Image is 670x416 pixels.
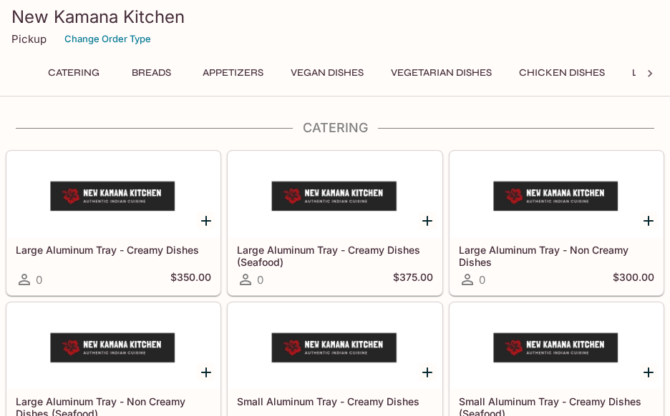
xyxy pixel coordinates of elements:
button: Change Order Type [58,28,157,50]
a: Large Aluminum Tray - Creamy Dishes (Seafood)0$375.00 [228,151,442,295]
span: 0 [36,273,42,287]
button: Add Large Aluminum Tray - Non Creamy Dishes [640,212,658,229]
button: Appetizers [195,63,271,83]
button: Add Large Aluminum Tray - Creamy Dishes (Seafood) [419,212,437,229]
h5: Small Aluminum Tray - Creamy Dishes [237,395,432,407]
h5: Large Aluminum Tray - Non Creamy Dishes [459,244,654,267]
button: Add Small Aluminum Tray - Creamy Dishes (Seafood) [640,363,658,381]
div: Large Aluminum Tray - Creamy Dishes (Seafood) [228,152,441,237]
div: Large Aluminum Tray - Non Creamy Dishes (Seafood) [7,303,220,389]
a: Large Aluminum Tray - Non Creamy Dishes0$300.00 [450,151,664,295]
span: 0 [257,273,263,287]
button: Add Large Aluminum Tray - Creamy Dishes [197,212,215,229]
h5: Large Aluminum Tray - Creamy Dishes (Seafood) [237,244,432,267]
a: Large Aluminum Tray - Creamy Dishes0$350.00 [6,151,220,295]
h5: $375.00 [393,271,433,288]
h3: New Kamana Kitchen [11,6,659,28]
span: 0 [479,273,485,287]
button: Breads [119,63,183,83]
button: Add Small Aluminum Tray - Creamy Dishes [419,363,437,381]
button: Chicken Dishes [511,63,613,83]
h5: $300.00 [613,271,654,288]
h5: $350.00 [170,271,211,288]
div: Large Aluminum Tray - Non Creamy Dishes [450,152,663,237]
div: Large Aluminum Tray - Creamy Dishes [7,152,220,237]
button: Catering [40,63,107,83]
div: Small Aluminum Tray - Creamy Dishes (Seafood) [450,303,663,389]
div: Small Aluminum Tray - Creamy Dishes [228,303,441,389]
button: Add Large Aluminum Tray - Non Creamy Dishes (Seafood) [197,363,215,381]
h4: Catering [6,120,664,136]
h5: Large Aluminum Tray - Creamy Dishes [16,244,211,256]
p: Pickup [11,32,47,46]
button: Vegetarian Dishes [383,63,500,83]
button: Vegan Dishes [283,63,372,83]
